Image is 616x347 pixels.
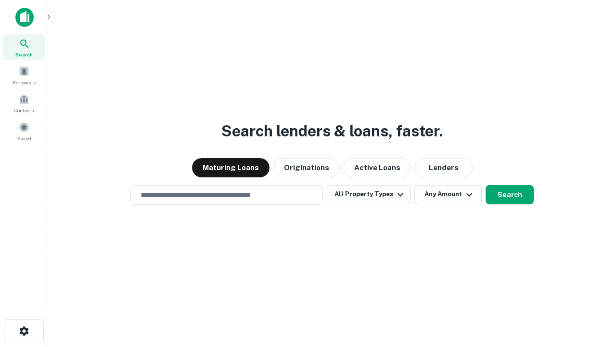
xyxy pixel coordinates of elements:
[486,185,534,204] button: Search
[15,8,34,27] img: capitalize-icon.png
[568,270,616,316] iframe: Chat Widget
[192,158,269,177] button: Maturing Loans
[3,118,45,144] a: Saved
[3,90,45,116] a: Contacts
[327,185,411,204] button: All Property Types
[13,79,36,86] span: Borrowers
[273,158,340,177] button: Originations
[344,158,411,177] button: Active Loans
[414,185,482,204] button: Any Amount
[415,158,473,177] button: Lenders
[14,107,34,114] span: Contacts
[3,62,45,88] a: Borrowers
[3,34,45,60] a: Search
[15,51,33,58] span: Search
[221,120,443,143] h3: Search lenders & loans, faster.
[17,134,31,142] span: Saved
